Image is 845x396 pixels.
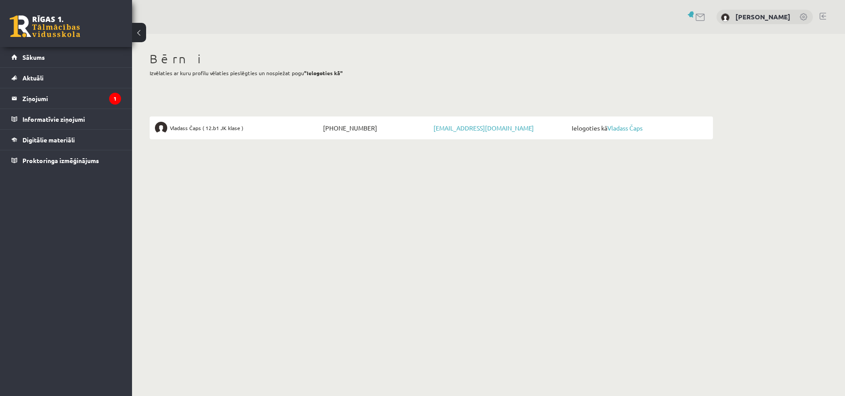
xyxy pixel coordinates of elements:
[150,51,713,66] h1: Bērni
[11,47,121,67] a: Sākums
[721,13,730,22] img: Jūlija Čapa
[735,12,790,21] a: [PERSON_NAME]
[22,74,44,82] span: Aktuāli
[22,88,121,109] legend: Ziņojumi
[11,130,121,150] a: Digitālie materiāli
[321,122,431,134] span: [PHONE_NUMBER]
[11,88,121,109] a: Ziņojumi1
[22,136,75,144] span: Digitālie materiāli
[569,122,708,134] span: Ielogoties kā
[10,15,80,37] a: Rīgas 1. Tālmācības vidusskola
[155,122,167,134] img: Vladass Čaps
[22,156,99,164] span: Proktoringa izmēģinājums
[22,53,45,61] span: Sākums
[304,69,343,76] b: "Ielogoties kā"
[22,109,121,129] legend: Informatīvie ziņojumi
[150,69,713,77] p: Izvēlaties ar kuru profilu vēlaties pieslēgties un nospiežat pogu
[109,93,121,105] i: 1
[607,124,643,132] a: Vladass Čaps
[11,150,121,171] a: Proktoringa izmēģinājums
[11,68,121,88] a: Aktuāli
[434,124,534,132] a: [EMAIL_ADDRESS][DOMAIN_NAME]
[170,122,243,134] span: Vladass Čaps ( 12.b1 JK klase )
[11,109,121,129] a: Informatīvie ziņojumi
